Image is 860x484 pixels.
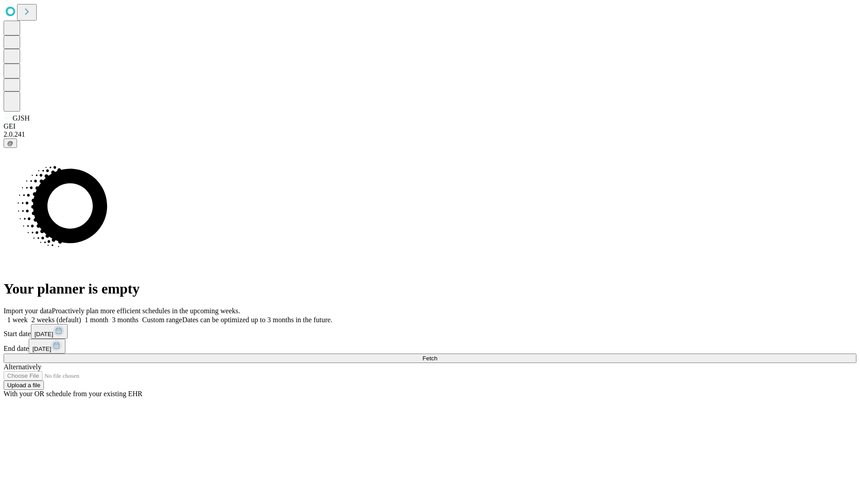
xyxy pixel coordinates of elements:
span: 3 months [112,316,138,324]
span: Dates can be optimized up to 3 months in the future. [182,316,332,324]
span: Import your data [4,307,52,315]
span: Fetch [422,355,437,362]
span: Proactively plan more efficient schedules in the upcoming weeks. [52,307,240,315]
div: 2.0.241 [4,130,856,138]
span: 1 week [7,316,28,324]
div: Start date [4,324,856,339]
button: @ [4,138,17,148]
button: [DATE] [29,339,65,354]
button: Fetch [4,354,856,363]
span: With your OR schedule from your existing EHR [4,390,142,398]
span: GJSH [13,114,30,122]
span: @ [7,140,13,147]
h1: Your planner is empty [4,281,856,297]
button: [DATE] [31,324,68,339]
button: Upload a file [4,380,44,390]
span: 2 weeks (default) [31,316,81,324]
span: [DATE] [32,346,51,352]
div: End date [4,339,856,354]
div: GEI [4,122,856,130]
span: [DATE] [34,331,53,337]
span: 1 month [85,316,108,324]
span: Alternatively [4,363,41,371]
span: Custom range [142,316,182,324]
